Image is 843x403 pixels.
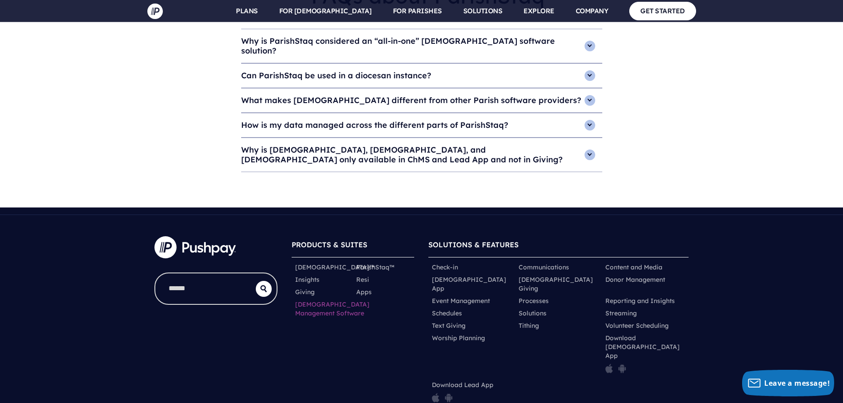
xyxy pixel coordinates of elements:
a: Resi [356,275,369,284]
a: Processes [519,296,549,305]
li: Download [DEMOGRAPHIC_DATA] App [602,332,689,379]
h4: Why is [DEMOGRAPHIC_DATA], [DEMOGRAPHIC_DATA], and [DEMOGRAPHIC_DATA] only available in ChMS and ... [241,138,602,172]
a: Insights [295,275,319,284]
a: Worship Planning [432,334,485,342]
a: Apps [356,288,372,296]
h4: How is my data managed across the different parts of ParishStaq? [241,113,602,137]
img: pp_icon_appstore.png [605,364,613,373]
a: Solutions [519,309,547,318]
a: GET STARTED [629,2,696,20]
a: Schedules [432,309,462,318]
img: pp_icon_gplay.png [618,364,626,373]
a: Event Management [432,296,490,305]
img: pp_icon_gplay.png [445,393,453,403]
h4: What makes [DEMOGRAPHIC_DATA] different from other Parish software providers? [241,88,602,112]
a: [DEMOGRAPHIC_DATA] App [432,275,512,293]
a: [DEMOGRAPHIC_DATA] Management Software [295,300,370,318]
h6: PRODUCTS & SUITES [292,236,415,257]
a: Reporting and Insights [605,296,675,305]
a: Content and Media [605,263,662,272]
h4: Why is ParishStaq considered an “all-in-one” [DEMOGRAPHIC_DATA] software solution? [241,29,602,63]
span: Leave a message! [764,378,830,388]
a: Communications [519,263,569,272]
h6: SOLUTIONS & FEATURES [428,236,689,257]
a: Volunteer Scheduling [605,321,669,330]
a: Tithing [519,321,539,330]
a: Giving [295,288,315,296]
a: Check-in [432,263,458,272]
button: Leave a message! [742,370,834,396]
a: [DEMOGRAPHIC_DATA] Giving [519,275,598,293]
img: pp_icon_appstore.png [432,393,439,403]
a: ParishStaq™ [356,263,394,272]
a: Streaming [605,309,637,318]
a: Text Giving [432,321,466,330]
a: Donor Management [605,275,665,284]
h4: Can ParishStaq be used in a diocesan instance? [241,64,602,88]
a: [DEMOGRAPHIC_DATA]™ [295,263,374,272]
